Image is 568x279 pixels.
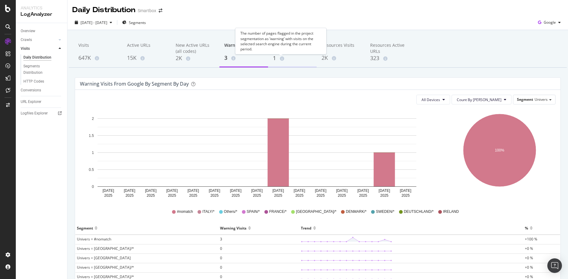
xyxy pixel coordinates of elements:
span: Segments [129,20,146,25]
text: 2025 [126,193,134,198]
div: Resources Active URLs [370,42,409,54]
text: [DATE] [188,189,199,193]
text: 2025 [104,193,112,198]
span: FRANCE/* [269,209,287,214]
text: [DATE] [400,189,411,193]
div: Smartbox [138,8,156,14]
text: [DATE] [209,189,220,193]
text: 2025 [147,193,155,198]
div: Crawls [21,37,32,43]
span: Google [544,20,556,25]
text: [DATE] [379,189,390,193]
div: Daily Distribution [23,54,51,61]
text: 2025 [232,193,240,198]
span: 0 [220,265,222,270]
span: 0 [220,255,222,260]
a: Logfiles Explorer [21,110,63,117]
text: 2025 [338,193,346,198]
a: HTTP Codes [23,78,63,85]
span: Segment [517,97,533,102]
a: Visits [21,46,57,52]
a: Crawls [21,37,57,43]
text: [DATE] [272,189,284,193]
span: SPAIN/* [247,209,260,214]
text: 2025 [189,193,198,198]
div: New Active URLs (all codes) [176,42,215,54]
text: [DATE] [103,189,114,193]
span: +0 % [525,246,533,251]
span: 3 [220,236,222,242]
text: 2025 [380,193,388,198]
div: Warning Visits from google by Segment by Day [80,81,189,87]
div: Open Intercom Messenger [547,258,562,273]
span: +100 % [525,236,537,242]
div: 2K [322,54,360,62]
span: Univers = [GEOGRAPHIC_DATA]/* [77,265,134,270]
span: SWEDEN/* [376,209,394,214]
text: 2025 [317,193,325,198]
a: URL Explorer [21,99,63,105]
text: [DATE] [124,189,135,193]
div: Warning Visits [224,42,263,54]
div: Segments Distribution [23,63,57,76]
text: [DATE] [166,189,178,193]
text: [DATE] [251,189,263,193]
a: Overview [21,28,63,34]
div: Trend [301,223,312,233]
span: +0 % [525,255,533,260]
button: [DATE] - [DATE] [72,18,115,27]
text: 2025 [168,193,176,198]
text: 2025 [253,193,261,198]
div: 3 [224,54,263,62]
text: 0 [92,185,94,189]
div: URL Explorer [21,99,41,105]
text: 2025 [401,193,410,198]
text: 1.5 [89,134,94,138]
div: Daily Distribution [72,5,135,15]
div: 647K [78,54,117,62]
button: Google [535,18,563,27]
div: Conversions [21,87,41,94]
text: 2025 [359,193,367,198]
text: 2025 [210,193,219,198]
div: Overview [21,28,35,34]
span: Univers = [GEOGRAPHIC_DATA]/* [77,246,134,251]
text: [DATE] [336,189,348,193]
span: DENMARK/* [346,209,367,214]
span: [GEOGRAPHIC_DATA]/* [296,209,336,214]
svg: A chart. [443,109,556,200]
span: ITALY/* [202,209,215,214]
div: Analytics [21,5,62,11]
a: Segments Distribution [23,63,63,76]
div: 1 [273,54,312,62]
div: LogAnalyzer [21,11,62,18]
span: Univers = #nomatch [77,236,111,242]
span: +0 % [525,265,533,270]
a: Daily Distribution [23,54,63,61]
button: Count By [PERSON_NAME] [452,95,511,104]
button: All Devices [416,95,450,104]
span: 0 [220,246,222,251]
button: Segments [120,18,148,27]
div: Logfiles Explorer [21,110,48,117]
span: DEUTSCHLAND/* [404,209,434,214]
svg: A chart. [80,109,434,200]
div: 15K [127,54,166,62]
div: Active URLs [127,42,166,54]
div: 323 [370,54,409,62]
div: Segment [77,223,93,233]
text: 0.5 [89,168,94,172]
span: #nomatch [177,209,193,214]
text: [DATE] [145,189,157,193]
text: 2025 [274,193,282,198]
span: Count By Day [457,97,501,102]
text: 100% [495,148,504,152]
span: Others/* [224,209,237,214]
span: IRELAND [443,209,459,214]
text: 1 [92,151,94,155]
span: All Devices [422,97,440,102]
span: Univers = [GEOGRAPHIC_DATA] [77,255,131,260]
text: [DATE] [230,189,242,193]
